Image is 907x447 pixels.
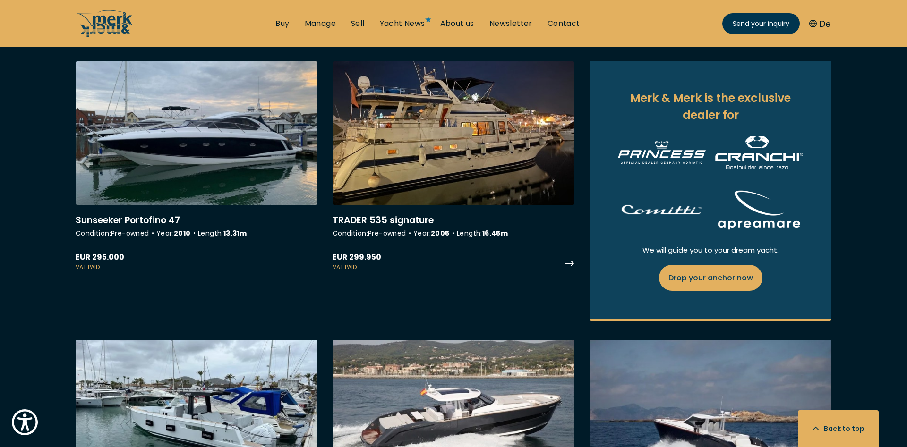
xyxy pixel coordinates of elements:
[333,61,574,271] a: More details aboutTRADER 535 signature
[659,265,762,291] a: Drop your anchor now
[715,136,803,169] img: Cranchi
[440,18,474,29] a: About us
[618,141,706,164] img: Princess Yachts
[618,245,803,255] p: We will guide you to your dream yacht.
[733,19,789,29] span: Send your inquiry
[798,410,879,447] button: Back to top
[76,61,317,271] a: More details aboutSunseeker Portofino 47
[809,17,830,30] button: De
[618,90,803,124] h2: Merk & Merk is the exclusive dealer for
[618,203,706,217] img: Comitti
[9,407,40,438] button: Show Accessibility Preferences
[722,13,800,34] a: Send your inquiry
[548,18,580,29] a: Contact
[351,18,365,29] a: Sell
[668,272,753,284] span: Drop your anchor now
[305,18,336,29] a: Manage
[489,18,532,29] a: Newsletter
[77,30,133,41] a: /
[380,18,425,29] a: Yacht News
[715,188,803,232] img: Apreamare
[275,18,289,29] a: Buy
